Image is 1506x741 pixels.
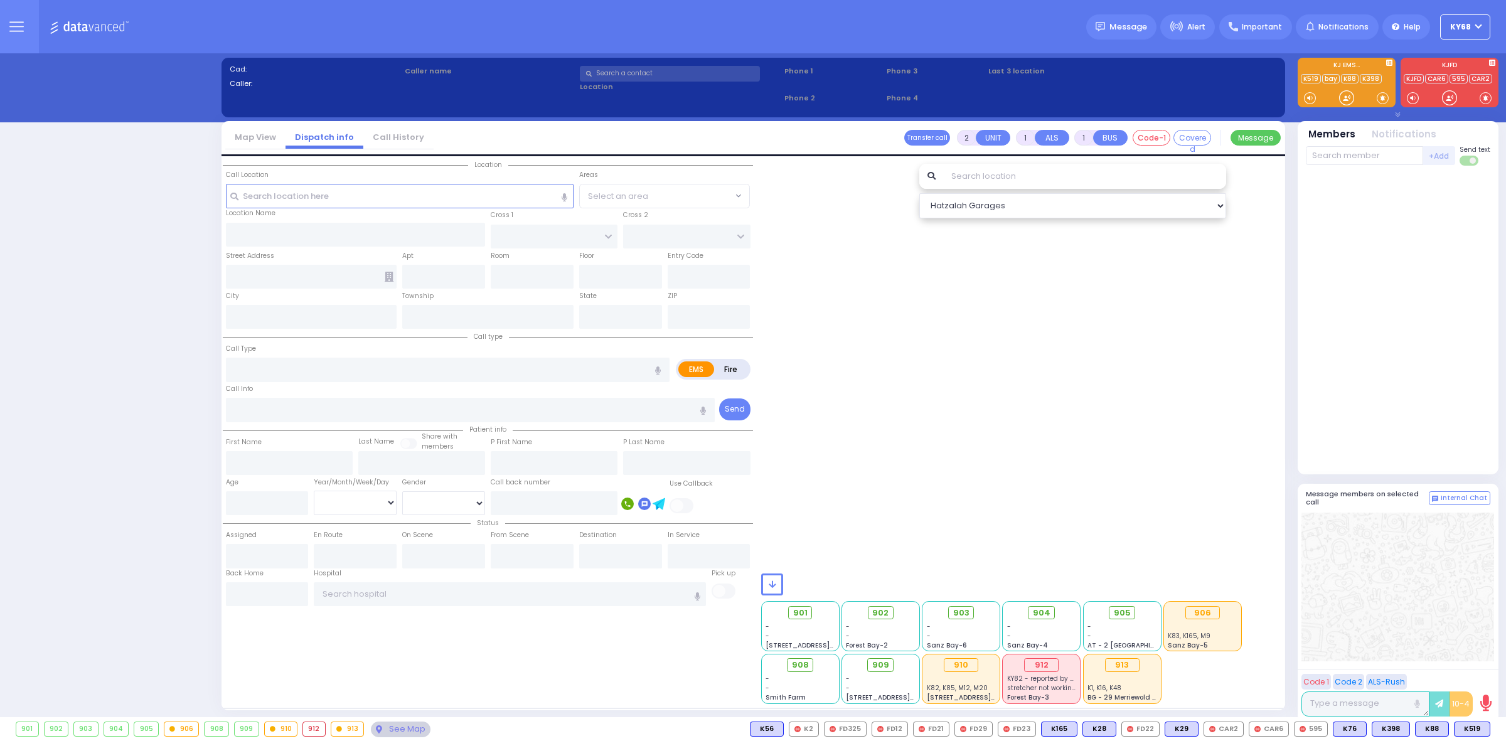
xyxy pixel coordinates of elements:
span: BG - 29 Merriewold S. [1087,693,1158,702]
span: K83, K165, M9 [1168,631,1210,641]
div: 912 [1024,658,1059,672]
a: Map View [225,131,286,143]
label: P Last Name [623,437,665,447]
span: Phone 4 [887,93,985,104]
div: BLS [1372,722,1410,737]
label: Turn off text [1460,154,1480,167]
label: Call Info [226,384,253,394]
div: Year/Month/Week/Day [314,477,397,488]
label: Street Address [226,251,274,261]
button: Code 2 [1333,674,1364,690]
label: State [579,291,597,301]
label: First Name [226,437,262,447]
span: members [422,442,454,451]
div: CAR2 [1204,722,1244,737]
label: Call Type [226,344,256,354]
label: Hospital [314,568,341,578]
span: Alert [1187,21,1205,33]
div: 903 [74,722,98,736]
div: 913 [1105,658,1140,672]
span: Location [468,160,508,169]
label: Cross 1 [491,210,513,220]
img: red-radio-icon.svg [877,726,884,732]
div: K2 [789,722,819,737]
div: K76 [1333,722,1367,737]
button: Code-1 [1133,130,1170,146]
div: K29 [1165,722,1199,737]
div: 906 [164,722,199,736]
img: red-radio-icon.svg [1209,726,1215,732]
span: Status [471,518,505,528]
span: Call type [467,332,509,341]
span: - [1087,622,1091,631]
a: Dispatch info [286,131,363,143]
div: K56 [750,722,784,737]
div: BLS [750,722,784,737]
a: K398 [1360,74,1382,83]
a: Call History [363,131,434,143]
span: - [1007,622,1011,631]
span: Forest Bay-3 [1007,693,1049,702]
div: FD12 [872,722,908,737]
label: Last Name [358,437,394,447]
div: See map [371,722,430,737]
label: ZIP [668,291,677,301]
label: Room [491,251,510,261]
div: 913 [331,722,364,736]
span: KY82 - reported by KY83 [1007,674,1085,683]
label: Location Name [226,208,275,218]
div: FD23 [998,722,1036,737]
span: Sanz Bay-4 [1007,641,1048,650]
label: Township [402,291,434,301]
span: Internal Chat [1441,494,1487,503]
div: BLS [1454,722,1490,737]
span: - [766,622,769,631]
label: Caller: [230,78,401,89]
label: P First Name [491,437,532,447]
label: Floor [579,251,594,261]
input: Search location [943,164,1226,189]
span: K1, K16, K48 [1087,683,1121,693]
img: red-radio-icon.svg [1003,726,1010,732]
span: [STREET_ADDRESS][PERSON_NAME] [766,641,884,650]
span: 909 [872,659,889,671]
span: [STREET_ADDRESS][PERSON_NAME] [846,693,964,702]
span: - [1007,631,1011,641]
span: ky68 [1450,21,1471,33]
span: - [1087,631,1091,641]
div: 909 [235,722,259,736]
span: - [766,631,769,641]
div: BLS [1415,722,1449,737]
img: red-radio-icon.svg [1300,726,1306,732]
span: 905 [1114,607,1131,619]
button: Code 1 [1301,674,1331,690]
div: 908 [205,722,228,736]
div: K165 [1041,722,1077,737]
span: 908 [792,659,809,671]
button: BUS [1093,130,1128,146]
label: Caller name [405,66,576,77]
label: From Scene [491,530,529,540]
a: 595 [1450,74,1468,83]
div: K519 [1454,722,1490,737]
button: Message [1231,130,1281,146]
button: ALS-Rush [1366,674,1407,690]
img: red-radio-icon.svg [794,726,801,732]
label: Apt [402,251,414,261]
div: FD22 [1121,722,1160,737]
span: - [846,674,850,683]
span: 902 [872,607,889,619]
label: Fire [713,361,749,377]
label: Areas [579,170,598,180]
img: red-radio-icon.svg [1254,726,1261,732]
span: - [927,622,931,631]
label: Use Callback [670,479,713,489]
span: Sanz Bay-5 [1168,641,1208,650]
label: Pick up [712,568,735,578]
small: Share with [422,432,457,441]
img: red-radio-icon.svg [830,726,836,732]
div: BLS [1165,722,1199,737]
a: CAR6 [1425,74,1448,83]
label: Cad: [230,64,401,75]
label: Assigned [226,530,257,540]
